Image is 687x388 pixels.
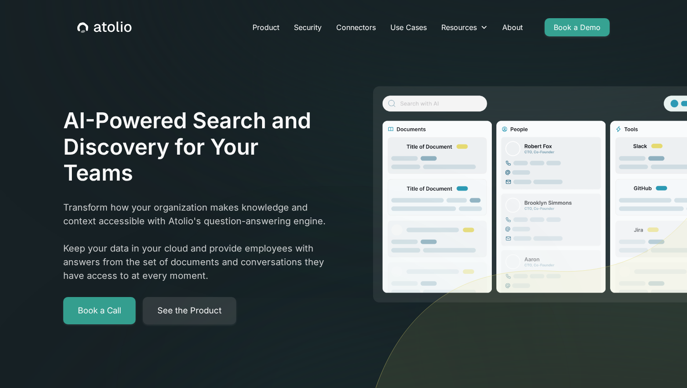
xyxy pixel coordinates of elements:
[245,18,287,36] a: Product
[63,201,331,282] p: Transform how your organization makes knowledge and context accessible with Atolio's question-ans...
[383,18,434,36] a: Use Cases
[329,18,383,36] a: Connectors
[77,21,131,33] a: home
[287,18,329,36] a: Security
[495,18,530,36] a: About
[63,107,331,186] h1: AI-Powered Search and Discovery for Your Teams
[434,18,495,36] div: Resources
[143,297,236,324] a: See the Product
[441,22,477,33] div: Resources
[545,18,610,36] a: Book a Demo
[63,297,136,324] a: Book a Call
